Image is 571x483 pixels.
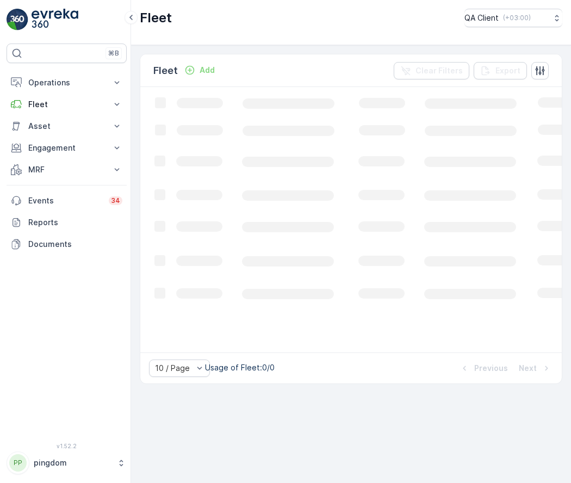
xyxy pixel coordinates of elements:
[140,9,172,27] p: Fleet
[474,62,527,79] button: Export
[7,190,127,212] a: Events34
[32,9,78,30] img: logo_light-DOdMpM7g.png
[111,196,120,205] p: 34
[28,143,105,153] p: Engagement
[7,233,127,255] a: Documents
[464,13,499,23] p: QA Client
[28,217,122,228] p: Reports
[28,164,105,175] p: MRF
[503,14,531,22] p: ( +03:00 )
[519,363,537,374] p: Next
[34,457,111,468] p: pingdom
[7,9,28,30] img: logo
[7,159,127,181] button: MRF
[153,63,178,78] p: Fleet
[28,195,102,206] p: Events
[464,9,562,27] button: QA Client(+03:00)
[200,65,215,76] p: Add
[28,77,105,88] p: Operations
[7,443,127,449] span: v 1.52.2
[7,94,127,115] button: Fleet
[415,65,463,76] p: Clear Filters
[394,62,469,79] button: Clear Filters
[205,362,275,373] p: Usage of Fleet : 0/0
[474,363,508,374] p: Previous
[7,137,127,159] button: Engagement
[7,212,127,233] a: Reports
[28,99,105,110] p: Fleet
[28,239,122,250] p: Documents
[180,64,219,77] button: Add
[28,121,105,132] p: Asset
[7,72,127,94] button: Operations
[518,362,553,375] button: Next
[7,115,127,137] button: Asset
[458,362,509,375] button: Previous
[108,49,119,58] p: ⌘B
[7,451,127,474] button: PPpingdom
[495,65,520,76] p: Export
[9,454,27,472] div: PP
